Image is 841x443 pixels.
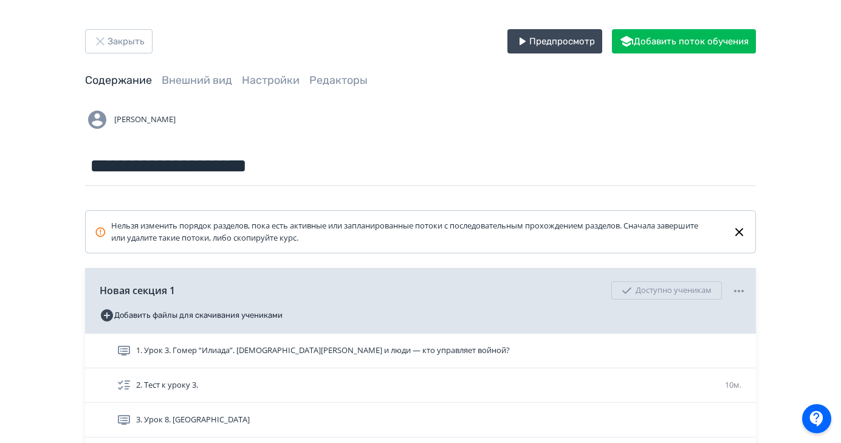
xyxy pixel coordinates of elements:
button: Предпросмотр [507,29,602,53]
span: 3. Урок 8. Калевала [136,414,250,426]
div: 2. Тест к уроку 3.10м. [85,368,756,403]
span: [PERSON_NAME] [114,114,176,126]
a: Содержание [85,74,152,87]
a: Внешний вид [162,74,232,87]
span: Новая секция 1 [100,283,175,298]
span: 2. Тест к уроку 3. [136,379,198,391]
span: 1. Урок 3. Гомер “Илиада”. Боги Олимпа и люди — кто управляет войной? [136,345,510,357]
div: Нельзя изменить порядок разделов, пока есть активные или запланированные потоки с последовательны... [95,220,713,244]
span: 10м. [725,379,741,390]
a: Редакторы [309,74,368,87]
div: 1. Урок 3. Гомер “Илиада”. [DEMOGRAPHIC_DATA][PERSON_NAME] и люди — кто управляет войной? [85,334,756,368]
div: 3. Урок 8. [GEOGRAPHIC_DATA] [85,403,756,438]
button: Добавить файлы для скачивания учениками [100,306,283,325]
button: Добавить поток обучения [612,29,756,53]
button: Закрыть [85,29,153,53]
div: Доступно ученикам [611,281,722,300]
a: Настройки [242,74,300,87]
